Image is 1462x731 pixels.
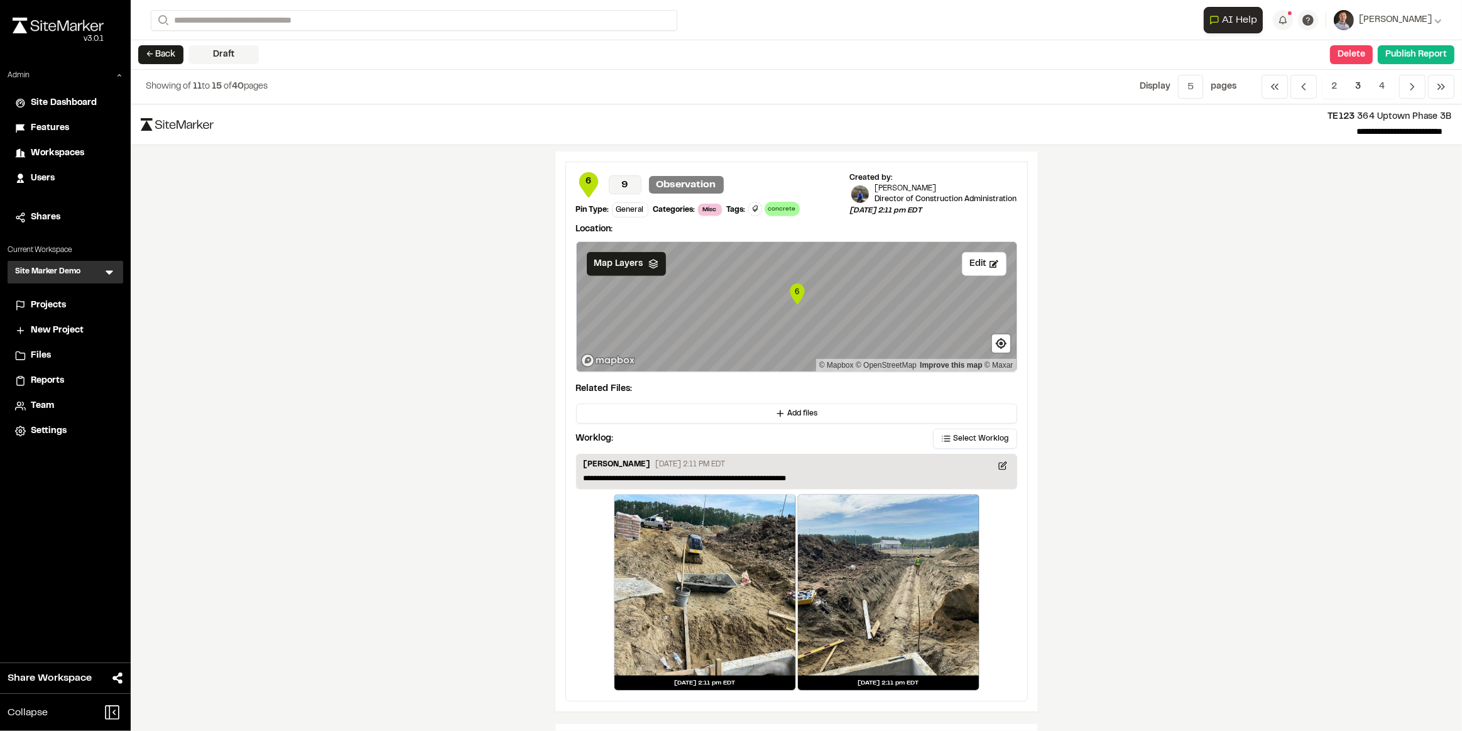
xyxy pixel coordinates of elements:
[151,10,173,31] button: Search
[656,459,726,470] p: [DATE] 2:11 PM EDT
[1370,75,1394,99] span: 4
[576,204,609,216] div: Pin Type:
[31,374,64,388] span: Reports
[1378,45,1454,64] button: Publish Report
[1334,10,1354,30] img: User
[581,353,636,368] a: Mapbox logo
[31,424,67,438] span: Settings
[954,433,1009,444] span: Select Worklog
[653,204,696,216] div: Categories:
[193,83,202,91] span: 11
[577,242,1018,372] canvas: Map
[584,459,651,473] p: [PERSON_NAME]
[31,172,55,185] span: Users
[819,361,854,370] a: Mapbox
[1322,75,1346,99] span: 2
[850,172,1017,184] div: Created by:
[698,204,722,216] span: Misc
[1222,13,1257,28] span: AI Help
[31,146,84,160] span: Workspaces
[8,245,123,256] p: Current Workspace
[985,361,1013,370] a: Maxar
[15,121,116,135] a: Features
[1178,75,1203,99] button: 5
[576,382,1017,396] p: Related Files:
[8,705,48,720] span: Collapse
[15,172,116,185] a: Users
[31,324,84,338] span: New Project
[212,83,222,91] span: 15
[576,223,1017,236] p: Location:
[748,202,762,216] button: Edit Tags
[1328,113,1355,121] span: TE123
[576,404,1017,424] button: Add files
[31,299,66,312] span: Projects
[614,676,795,690] div: [DATE] 2:11 pm EDT
[576,432,614,446] p: Worklog:
[788,282,807,307] div: Map marker
[15,211,116,224] a: Shares
[141,118,214,131] img: logo-black-rebrand.svg
[188,45,259,64] div: Draft
[1334,10,1442,30] button: [PERSON_NAME]
[856,361,917,370] a: OpenStreetMap
[1204,7,1263,33] button: Open AI Assistant
[798,676,979,690] div: [DATE] 2:11 pm EDT
[15,96,116,110] a: Site Dashboard
[232,83,244,91] span: 40
[795,287,799,296] text: 6
[933,429,1017,449] button: Select Worklog
[850,205,1017,216] p: [DATE] 2:11 pm EDT
[797,494,979,691] a: [DATE] 2:11 pm EDT
[15,349,116,363] a: Files
[1211,80,1236,94] p: page s
[612,202,648,217] div: General
[1204,7,1268,33] div: Open AI Assistant
[31,211,60,224] span: Shares
[146,80,268,94] p: to of pages
[31,121,69,135] span: Features
[992,334,1010,353] button: Find my location
[15,399,116,413] a: Team
[15,146,116,160] a: Workspaces
[31,399,54,413] span: Team
[614,494,796,691] a: [DATE] 2:11 pm EDT
[1359,13,1432,27] span: [PERSON_NAME]
[594,257,643,271] span: Map Layers
[1346,75,1370,99] span: 3
[15,299,116,312] a: Projects
[31,349,51,363] span: Files
[15,266,80,278] h3: Site Marker Demo
[875,184,1017,194] p: [PERSON_NAME]
[920,361,982,370] a: Map feedback
[727,204,746,216] div: Tags:
[1262,75,1454,99] nav: Navigation
[15,324,116,338] a: New Project
[1140,80,1170,94] p: Display
[649,176,724,194] p: Observation
[8,671,92,686] span: Share Workspace
[224,110,1452,124] p: 364 Uptown Phase 3B
[15,424,116,438] a: Settings
[13,33,104,45] div: Oh geez...please don't...
[146,83,193,91] span: Showing of
[138,45,183,64] button: ← Back
[15,374,116,388] a: Reports
[875,194,1017,205] p: Director of Construction Administration
[31,96,97,110] span: Site Dashboard
[13,18,104,33] img: rebrand.png
[576,175,601,189] span: 6
[962,252,1006,276] button: Edit
[1330,45,1373,64] button: Delete
[765,202,800,216] div: concrete
[609,175,641,194] p: 9
[788,408,818,419] span: Add files
[8,70,30,81] p: Admin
